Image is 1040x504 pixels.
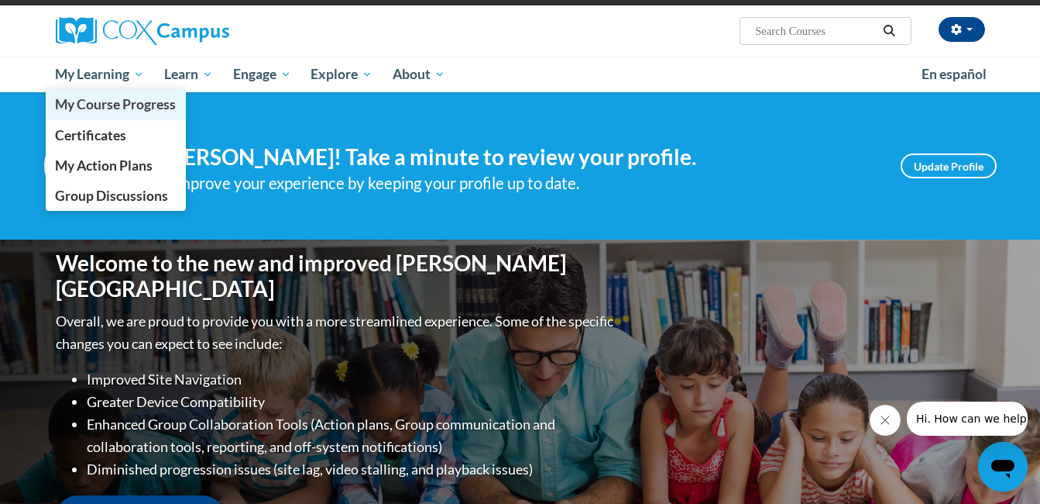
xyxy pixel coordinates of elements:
a: My Learning [46,57,155,92]
li: Improved Site Navigation [87,368,617,391]
a: Learn [154,57,223,92]
a: My Course Progress [46,89,187,119]
button: Account Settings [939,17,985,42]
p: Overall, we are proud to provide you with a more streamlined experience. Some of the specific cha... [56,310,617,355]
li: Greater Device Compatibility [87,391,617,413]
span: En español [922,66,987,82]
span: Explore [311,65,372,84]
a: Cox Campus [56,17,350,45]
span: Certificates [55,127,126,143]
img: Cox Campus [56,17,229,45]
li: Diminished progression issues (site lag, video stalling, and playback issues) [87,458,617,481]
span: My Course Progress [55,96,176,112]
a: Update Profile [901,154,997,178]
span: Learn [164,65,213,84]
div: Main menu [33,57,1008,92]
span: Engage [233,65,291,84]
a: My Action Plans [46,150,187,181]
iframe: Message from company [907,402,1028,436]
div: Help improve your experience by keeping your profile up to date. [137,171,877,196]
span: About [393,65,445,84]
button: Search [877,22,901,40]
iframe: Button to launch messaging window [978,442,1028,492]
h1: Welcome to the new and improved [PERSON_NAME][GEOGRAPHIC_DATA] [56,250,617,302]
img: Profile Image [44,131,114,201]
a: About [383,57,455,92]
span: My Learning [55,65,144,84]
span: My Action Plans [55,157,153,174]
a: Engage [223,57,301,92]
span: Hi. How can we help? [9,11,125,23]
input: Search Courses [753,22,877,40]
a: Group Discussions [46,181,187,211]
h4: Hi [PERSON_NAME]! Take a minute to review your profile. [137,144,877,171]
li: Enhanced Group Collaboration Tools (Action plans, Group communication and collaboration tools, re... [87,413,617,458]
a: Certificates [46,120,187,150]
span: Group Discussions [55,188,168,204]
a: Explore [300,57,383,92]
iframe: Close message [870,405,901,436]
a: En español [911,58,997,91]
